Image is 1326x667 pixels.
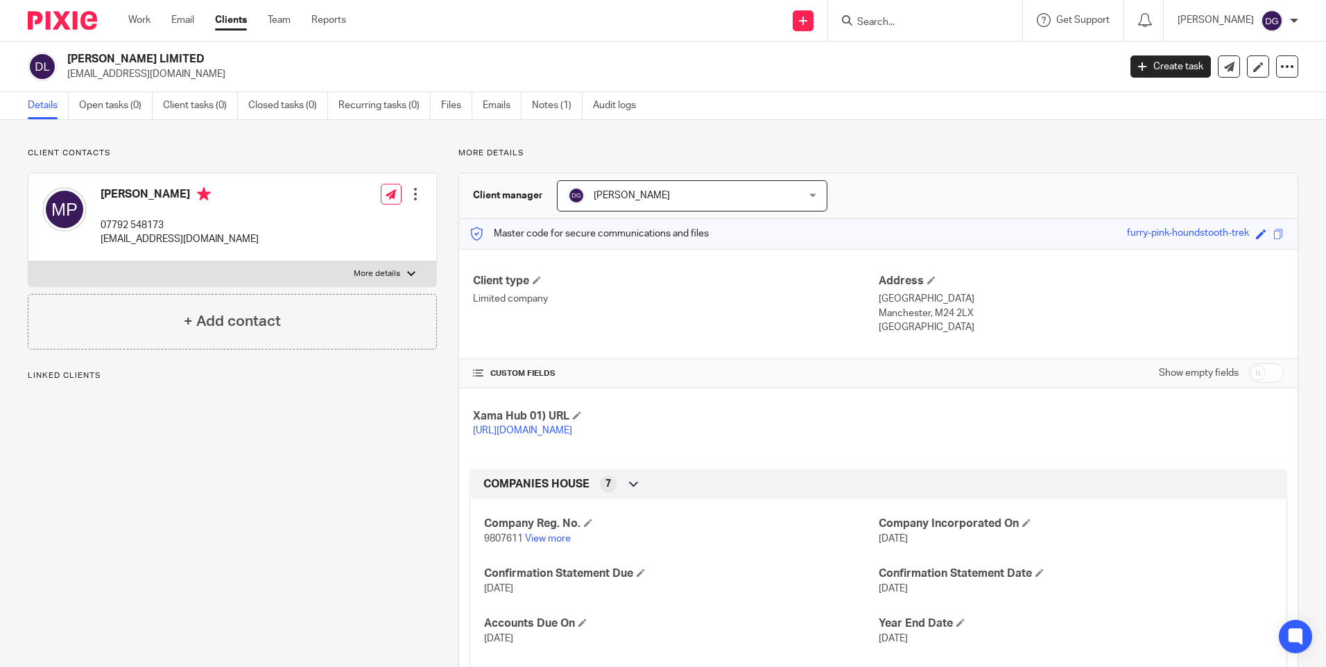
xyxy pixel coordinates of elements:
p: More details [458,148,1298,159]
p: [EMAIL_ADDRESS][DOMAIN_NAME] [101,232,259,246]
a: Audit logs [593,92,646,119]
a: Closed tasks (0) [248,92,328,119]
a: Clients [215,13,247,27]
p: More details [354,268,400,279]
img: svg%3E [28,52,57,81]
label: Show empty fields [1159,366,1239,380]
span: COMPANIES HOUSE [483,477,589,492]
a: Notes (1) [532,92,583,119]
h4: Confirmation Statement Due [484,566,878,581]
a: Emails [483,92,522,119]
h4: Year End Date [879,616,1273,631]
h4: Address [879,274,1284,288]
h3: Client manager [473,189,543,202]
img: Pixie [28,11,97,30]
span: [DATE] [484,584,513,594]
span: [PERSON_NAME] [594,191,670,200]
h4: Client type [473,274,878,288]
div: furry-pink-houndstooth-trek [1127,226,1249,242]
span: 7 [605,477,611,491]
p: [PERSON_NAME] [1178,13,1254,27]
h4: + Add contact [184,311,281,332]
p: [GEOGRAPHIC_DATA] [879,320,1284,334]
a: Open tasks (0) [79,92,153,119]
span: [DATE] [879,634,908,643]
h4: Xama Hub 01) URL [473,409,878,424]
a: Details [28,92,69,119]
a: Files [441,92,472,119]
a: Email [171,13,194,27]
h4: Company Reg. No. [484,517,878,531]
a: Create task [1130,55,1211,78]
a: Recurring tasks (0) [338,92,431,119]
span: 9807611 [484,534,523,544]
p: [EMAIL_ADDRESS][DOMAIN_NAME] [67,67,1110,81]
a: [URL][DOMAIN_NAME] [473,426,572,435]
h4: [PERSON_NAME] [101,187,259,205]
img: svg%3E [42,187,87,232]
img: svg%3E [568,187,585,204]
p: Limited company [473,292,878,306]
h4: Company Incorporated On [879,517,1273,531]
h4: Confirmation Statement Date [879,566,1273,581]
p: 07792 548173 [101,218,259,232]
span: [DATE] [879,584,908,594]
a: View more [525,534,571,544]
p: [GEOGRAPHIC_DATA] [879,292,1284,306]
h4: Accounts Due On [484,616,878,631]
input: Search [856,17,981,29]
p: Manchester, M24 2LX [879,306,1284,320]
span: [DATE] [484,634,513,643]
a: Work [128,13,150,27]
a: Client tasks (0) [163,92,238,119]
p: Linked clients [28,370,437,381]
a: Reports [311,13,346,27]
p: Client contacts [28,148,437,159]
i: Primary [197,187,211,201]
p: Master code for secure communications and files [470,227,709,241]
span: Get Support [1056,15,1110,25]
h4: CUSTOM FIELDS [473,368,878,379]
span: [DATE] [879,534,908,544]
h2: [PERSON_NAME] LIMITED [67,52,901,67]
img: svg%3E [1261,10,1283,32]
a: Team [268,13,291,27]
